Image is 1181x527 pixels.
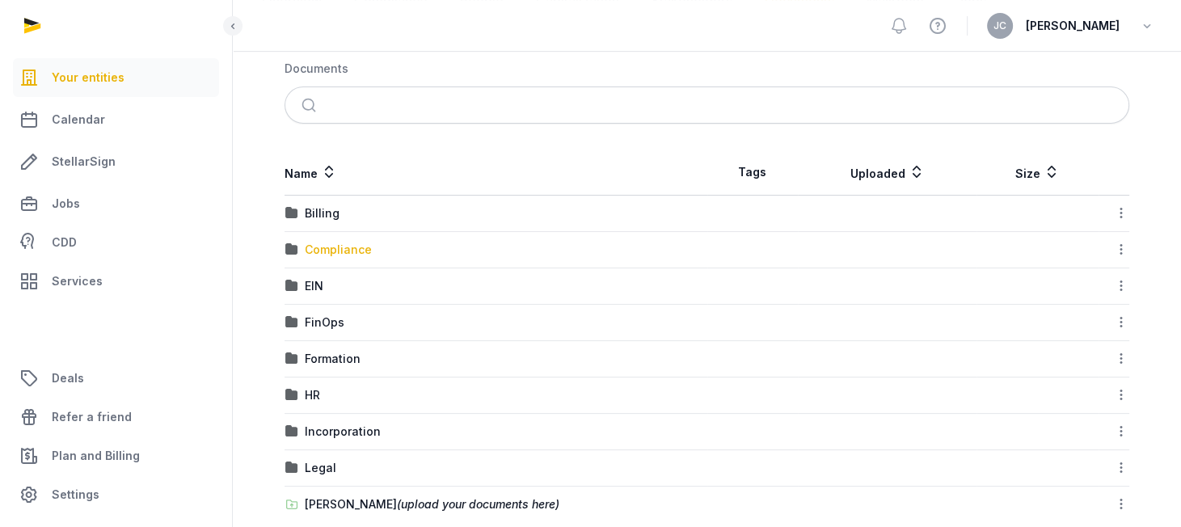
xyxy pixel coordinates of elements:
a: Your entities [13,58,219,97]
div: FinOps [305,314,344,331]
span: Your entities [52,68,124,87]
a: Services [13,262,219,301]
span: Jobs [52,194,80,213]
span: (upload your documents here) [397,497,559,511]
div: Documents [285,61,348,77]
span: Refer a friend [52,407,132,427]
span: Calendar [52,110,105,129]
th: Size [976,150,1099,196]
span: JC [993,21,1006,31]
img: folder.svg [285,352,298,365]
img: folder.svg [285,425,298,438]
a: Calendar [13,100,219,139]
span: CDD [52,233,77,252]
a: Jobs [13,184,219,223]
div: Legal [305,460,336,476]
div: [PERSON_NAME] [305,496,559,512]
a: Refer a friend [13,398,219,436]
span: Plan and Billing [52,446,140,466]
span: Services [52,272,103,291]
nav: Breadcrumb [285,51,1129,86]
th: Name [285,150,707,196]
a: StellarSign [13,142,219,181]
a: Deals [13,359,219,398]
span: Settings [52,485,99,504]
img: folder.svg [285,280,298,293]
img: folder.svg [285,389,298,402]
div: Billing [305,205,340,221]
img: folder-upload.svg [285,498,298,511]
a: Plan and Billing [13,436,219,475]
img: folder.svg [285,316,298,329]
th: Uploaded [798,150,976,196]
div: Incorporation [305,424,381,440]
div: EIN [305,278,323,294]
span: Deals [52,369,84,388]
button: Submit [292,87,330,123]
div: Formation [305,351,361,367]
span: StellarSign [52,152,116,171]
span: [PERSON_NAME] [1026,16,1120,36]
a: Settings [13,475,219,514]
div: Compliance [305,242,372,258]
iframe: Chat Widget [891,340,1181,527]
img: folder.svg [285,462,298,474]
img: folder.svg [285,207,298,220]
div: HR [305,387,320,403]
img: folder.svg [285,243,298,256]
button: JC [987,13,1013,39]
th: Tags [707,150,799,196]
a: CDD [13,226,219,259]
